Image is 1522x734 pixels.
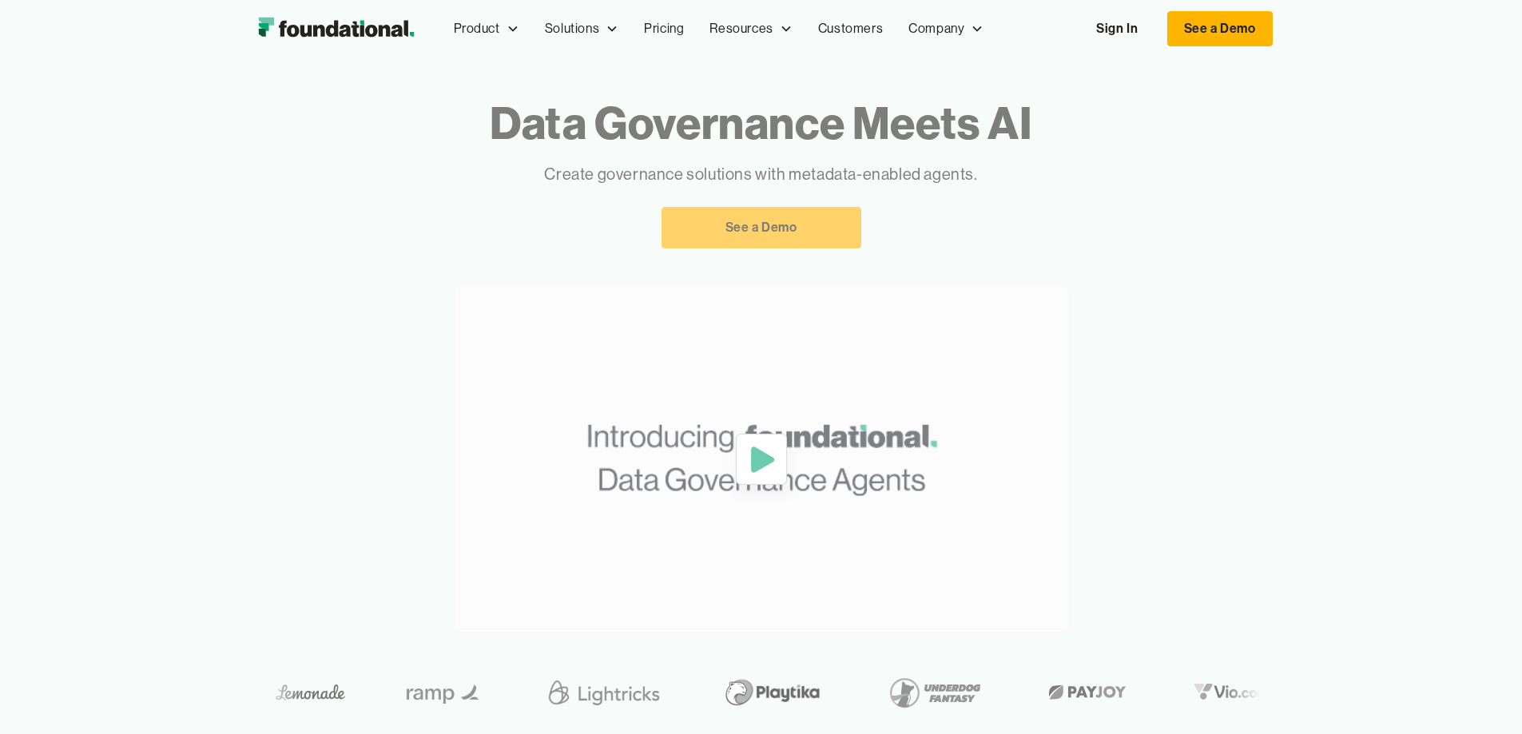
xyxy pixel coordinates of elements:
a: Customers [805,2,896,55]
img: Create governance solutions with metadata-enabled agents [455,287,1068,632]
a: See a Demo [662,207,861,248]
img: Lemonade [276,680,345,704]
a: open lightbox [455,287,1068,632]
div: Solutions [532,2,631,55]
a: Pricing [631,2,697,55]
img: Payjoy [1040,680,1135,704]
div: Resources [709,18,773,39]
img: Foundational Logo [250,13,422,45]
h1: Data Governance Meets AI [352,96,1170,149]
div: Solutions [545,18,599,39]
img: Vio.com [1186,680,1278,704]
img: Lightricks [543,670,665,715]
img: Playtika [716,670,830,715]
div: Product [441,2,532,55]
div: Product [454,18,500,39]
img: Ramp [396,670,492,715]
img: Underdog Fantasy [880,670,989,715]
a: See a Demo [1167,11,1273,46]
div: Resources [697,2,805,55]
p: Create governance solutions with metadata-enabled agents. [352,162,1170,188]
div: Company [908,18,964,39]
a: Sign In [1080,12,1154,46]
div: Company [896,2,996,55]
a: home [250,13,422,45]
